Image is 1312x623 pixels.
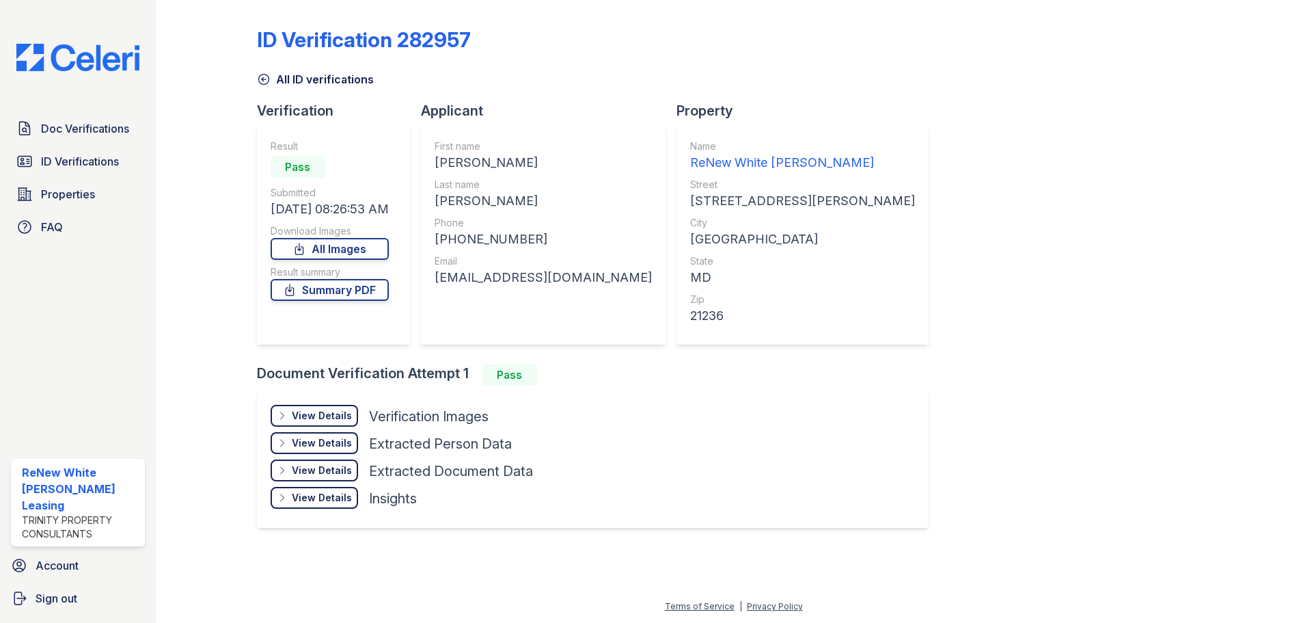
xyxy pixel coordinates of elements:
[690,191,915,211] div: [STREET_ADDRESS][PERSON_NAME]
[271,265,389,279] div: Result summary
[369,434,512,453] div: Extracted Person Data
[5,44,150,71] img: CE_Logo_Blue-a8612792a0a2168367f1c8372b55b34899dd931a85d93a1a3d3e32e68fde9ad4.png
[257,101,421,120] div: Verification
[690,254,915,268] div: State
[41,153,119,170] span: ID Verifications
[421,101,676,120] div: Applicant
[36,557,79,574] span: Account
[292,409,352,423] div: View Details
[22,514,139,541] div: Trinity Property Consultants
[271,279,389,301] a: Summary PDF
[435,254,652,268] div: Email
[690,140,915,172] a: Name ReNew White [PERSON_NAME]
[690,140,915,153] div: Name
[435,230,652,249] div: [PHONE_NUMBER]
[36,590,77,607] span: Sign out
[690,178,915,191] div: Street
[11,148,145,175] a: ID Verifications
[257,364,940,386] div: Document Verification Attempt 1
[292,464,352,477] div: View Details
[690,230,915,249] div: [GEOGRAPHIC_DATA]
[435,191,652,211] div: [PERSON_NAME]
[271,238,389,260] a: All Images
[690,153,915,172] div: ReNew White [PERSON_NAME]
[41,120,129,137] span: Doc Verifications
[482,364,537,386] div: Pass
[739,601,742,611] div: |
[11,213,145,241] a: FAQ
[369,407,489,426] div: Verification Images
[11,181,145,208] a: Properties
[271,186,389,200] div: Submitted
[257,71,374,88] a: All ID verifications
[747,601,803,611] a: Privacy Policy
[369,489,417,508] div: Insights
[676,101,940,120] div: Property
[5,552,150,579] a: Account
[690,306,915,326] div: 21236
[665,601,735,611] a: Terms of Service
[690,268,915,287] div: MD
[271,156,325,178] div: Pass
[11,115,145,142] a: Doc Verifications
[41,219,63,235] span: FAQ
[435,140,652,153] div: First name
[1255,568,1298,609] iframe: chat widget
[435,268,652,287] div: [EMAIL_ADDRESS][DOMAIN_NAME]
[292,491,352,505] div: View Details
[271,224,389,238] div: Download Images
[690,293,915,306] div: Zip
[271,140,389,153] div: Result
[292,436,352,450] div: View Details
[22,464,139,514] div: ReNew White [PERSON_NAME] Leasing
[435,153,652,172] div: [PERSON_NAME]
[435,216,652,230] div: Phone
[369,462,533,481] div: Extracted Document Data
[5,585,150,612] a: Sign out
[271,200,389,219] div: [DATE] 08:26:53 AM
[435,178,652,191] div: Last name
[257,27,471,52] div: ID Verification 282957
[41,186,95,202] span: Properties
[690,216,915,230] div: City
